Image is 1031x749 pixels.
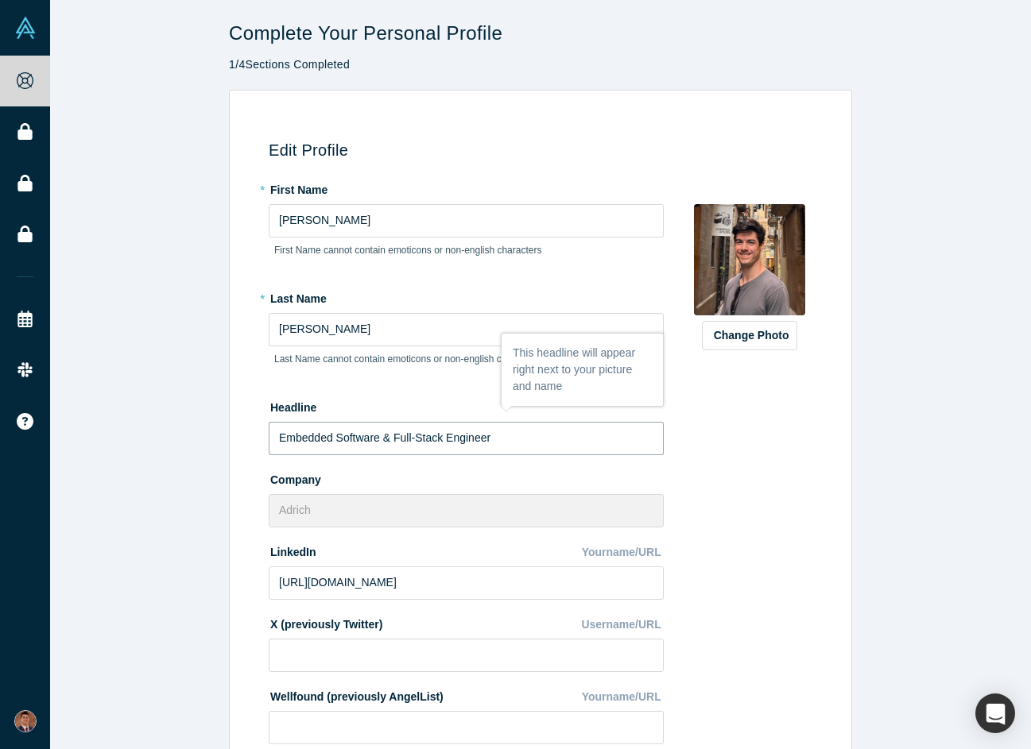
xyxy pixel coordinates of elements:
[694,204,805,315] img: Profile user default
[14,17,37,39] img: Alchemist Vault Logo
[229,22,852,45] h1: Complete Your Personal Profile
[269,141,818,160] h3: Edit Profile
[14,710,37,732] img: Nick Doolittle's Account
[702,321,797,350] button: Change Photo
[269,285,664,307] label: Last Name
[582,683,665,711] div: Yourname/URL
[581,611,664,639] div: Username/URL
[502,334,663,406] div: This headline will appear right next to your picture and name
[269,394,664,416] label: Headline
[229,56,852,73] p: 1 / 4 Sections Completed
[274,352,658,366] p: Last Name cannot contain emoticons or non-english characters
[269,176,664,199] label: First Name
[269,466,664,488] label: Company
[269,611,382,633] label: X (previously Twitter)
[269,683,444,705] label: Wellfound (previously AngelList)
[269,422,664,455] input: Partner, CEO
[269,539,316,561] label: LinkedIn
[274,243,658,257] p: First Name cannot contain emoticons or non-english characters
[582,539,665,566] div: Yourname/URL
